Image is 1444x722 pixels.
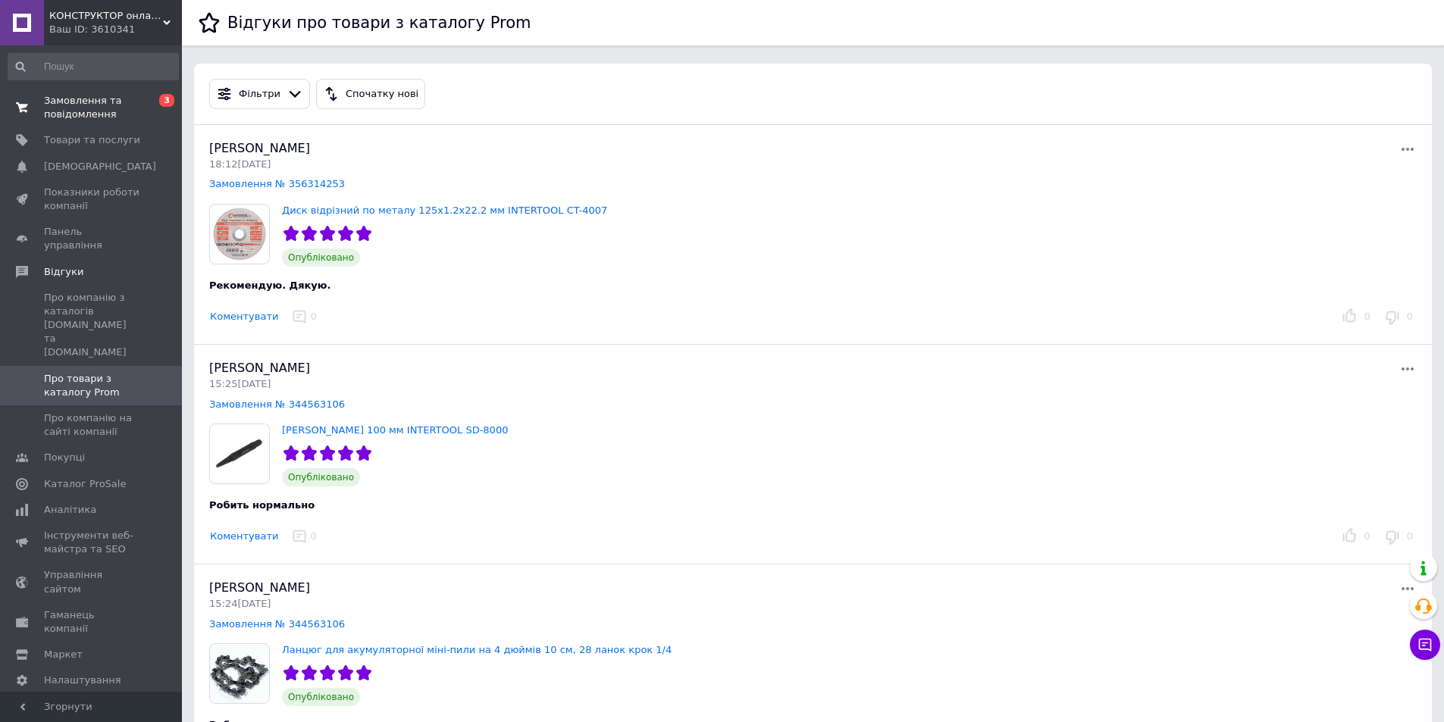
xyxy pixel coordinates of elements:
span: Показники роботи компанії [44,186,140,213]
span: 3 [159,94,174,107]
img: Диск відрізний по металу 125x1.2x22.2 мм INTERTOOL CT-4007 [210,205,269,264]
a: Диск відрізний по металу 125x1.2x22.2 мм INTERTOOL CT-4007 [282,205,607,216]
span: 15:25[DATE] [209,378,271,389]
img: Кернер 100 мм INTERTOOL SD-8000 [210,424,269,483]
span: Замовлення та повідомлення [44,94,140,121]
div: Спочатку нові [343,86,421,102]
a: Замовлення № 356314253 [209,178,345,189]
button: Фільтри [209,79,310,109]
a: Замовлення № 344563106 [209,399,345,410]
img: Ланцюг для акумуляторної міні-пили на 4 дюймів 10 см, 28 ланок крок 1/4 [210,644,269,703]
span: Відгуки [44,265,83,279]
span: Рекомендую. Дякую. [209,280,330,291]
span: Аналітика [44,503,96,517]
button: Коментувати [209,529,279,545]
span: Опубліковано [282,468,360,486]
span: Про товари з каталогу Prom [44,372,140,399]
span: [PERSON_NAME] [209,141,310,155]
span: Опубліковано [282,248,360,267]
span: Управління сайтом [44,568,140,595]
div: Ваш ID: 3610341 [49,23,182,36]
span: Гаманець компанії [44,608,140,636]
span: Про компанію з каталогів [DOMAIN_NAME] та [DOMAIN_NAME] [44,291,140,360]
span: Інструменти веб-майстра та SEO [44,529,140,556]
span: Опубліковано [282,688,360,706]
span: [DEMOGRAPHIC_DATA] [44,160,156,173]
span: Маркет [44,648,83,661]
a: Замовлення № 344563106 [209,618,345,630]
span: Робить нормально [209,499,315,511]
button: Чат з покупцем [1410,630,1440,660]
span: Каталог ProSale [44,477,126,491]
span: КОНСТРУКТОР онлайн-магазин [49,9,163,23]
span: 18:12[DATE] [209,158,271,170]
a: [PERSON_NAME] 100 мм INTERTOOL SD-8000 [282,424,508,436]
span: Панель управління [44,225,140,252]
button: Спочатку нові [316,79,425,109]
input: Пошук [8,53,179,80]
button: Коментувати [209,309,279,325]
span: [PERSON_NAME] [209,580,310,595]
span: [PERSON_NAME] [209,361,310,375]
span: Налаштування [44,674,121,687]
div: Фільтри [236,86,283,102]
span: 15:24[DATE] [209,598,271,609]
a: Ланцюг для акумуляторної міні-пили на 4 дюймів 10 см, 28 ланок крок 1/4 [282,644,672,655]
span: Товари та послуги [44,133,140,147]
span: Покупці [44,451,85,464]
span: Про компанію на сайті компанії [44,411,140,439]
h1: Відгуки про товари з каталогу Prom [227,14,531,32]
